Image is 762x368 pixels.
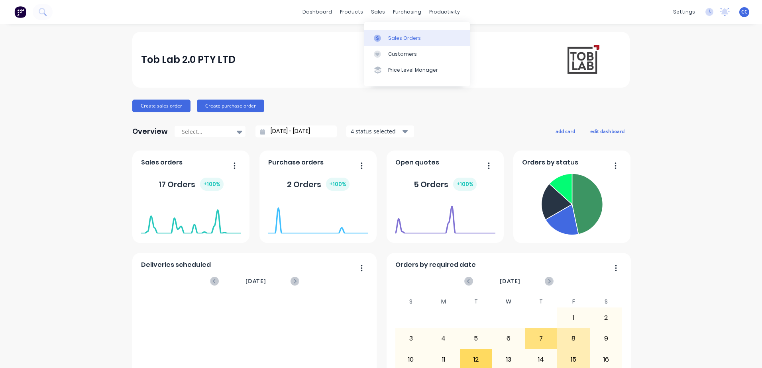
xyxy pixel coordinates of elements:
span: Orders by required date [395,260,476,270]
span: Sales orders [141,158,183,167]
div: F [557,296,590,307]
div: M [427,296,460,307]
img: Factory [14,6,26,18]
a: Price Level Manager [364,62,470,78]
button: Create sales order [132,100,190,112]
div: 4 [428,329,460,348]
div: T [525,296,558,307]
div: sales [367,6,389,18]
a: Sales Orders [364,30,470,46]
div: 9 [590,329,622,348]
span: [DATE] [500,277,520,286]
div: Customers [388,51,417,58]
div: products [336,6,367,18]
div: purchasing [389,6,425,18]
div: Tob Lab 2.0 PTY LTD [141,52,236,68]
img: Tob Lab 2.0 PTY LTD [565,43,600,76]
div: + 100 % [326,178,350,191]
div: productivity [425,6,464,18]
div: 8 [558,329,589,348]
div: T [460,296,493,307]
div: + 100 % [453,178,477,191]
div: 1 [558,308,589,328]
div: 6 [493,329,524,348]
span: Open quotes [395,158,439,167]
div: 4 status selected [351,127,401,135]
div: 5 Orders [414,178,477,191]
span: [DATE] [245,277,266,286]
div: Price Level Manager [388,67,438,74]
div: 7 [525,329,557,348]
a: dashboard [299,6,336,18]
button: 4 status selected [346,125,414,137]
span: Purchase orders [268,158,324,167]
div: Overview [132,123,168,139]
span: CC [741,8,748,16]
div: S [590,296,623,307]
div: + 100 % [200,178,224,191]
div: 17 Orders [159,178,224,191]
div: S [395,296,428,307]
div: W [492,296,525,307]
div: settings [669,6,699,18]
span: Orders by status [522,158,578,167]
div: 5 [460,329,492,348]
div: 2 Orders [287,178,350,191]
div: 2 [590,308,622,328]
div: Sales Orders [388,35,421,42]
button: add card [550,126,580,136]
button: Create purchase order [197,100,264,112]
a: Customers [364,46,470,62]
button: edit dashboard [585,126,630,136]
div: 3 [395,329,427,348]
